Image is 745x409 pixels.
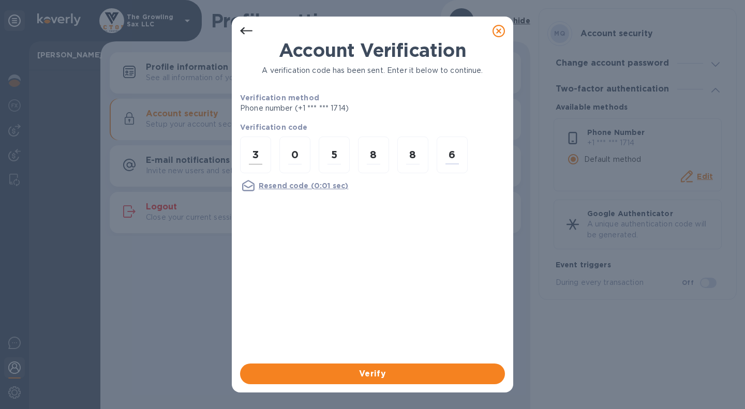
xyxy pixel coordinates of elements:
h1: Account Verification [240,39,505,61]
u: Resend code (0:01 sec) [259,181,348,190]
p: Verification code [240,122,505,132]
b: Verification method [240,94,319,102]
button: Verify [240,363,505,384]
p: Phone number (+1 *** *** 1714) [240,103,428,114]
span: Verify [248,368,497,380]
p: A verification code has been sent. Enter it below to continue. [240,65,505,76]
